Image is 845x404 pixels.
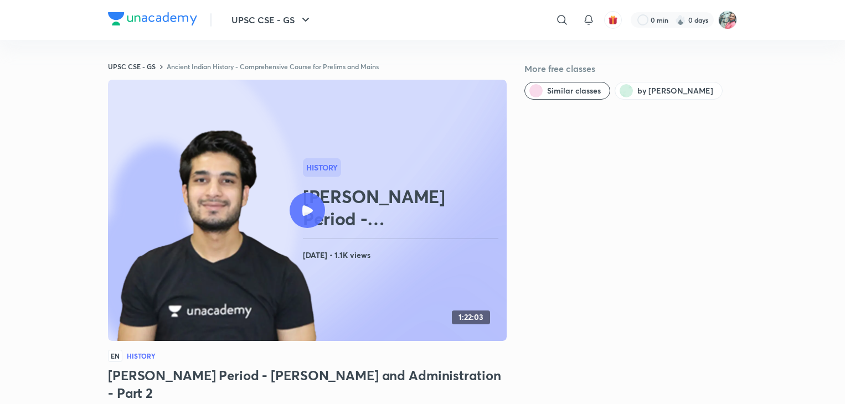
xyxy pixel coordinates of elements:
h4: 1:22:03 [458,313,483,322]
img: Prerna Pathak [718,11,737,29]
span: EN [108,350,122,362]
a: Company Logo [108,12,197,28]
img: streak [675,14,686,25]
button: UPSC CSE - GS [225,9,319,31]
h2: [PERSON_NAME] Period - [PERSON_NAME] and Administration - Part 2 [303,185,502,230]
button: Similar classes [524,82,610,100]
img: Company Logo [108,12,197,25]
h4: History [127,353,156,359]
span: by Anuj Garg [637,85,713,96]
a: Ancient Indian History - Comprehensive Course for Prelims and Mains [167,62,379,71]
h5: More free classes [524,62,737,75]
h4: [DATE] • 1.1K views [303,248,502,262]
button: by Anuj Garg [615,82,723,100]
button: avatar [604,11,622,29]
h3: [PERSON_NAME] Period - [PERSON_NAME] and Administration - Part 2 [108,366,507,402]
span: Similar classes [547,85,601,96]
a: UPSC CSE - GS [108,62,156,71]
img: avatar [608,15,618,25]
